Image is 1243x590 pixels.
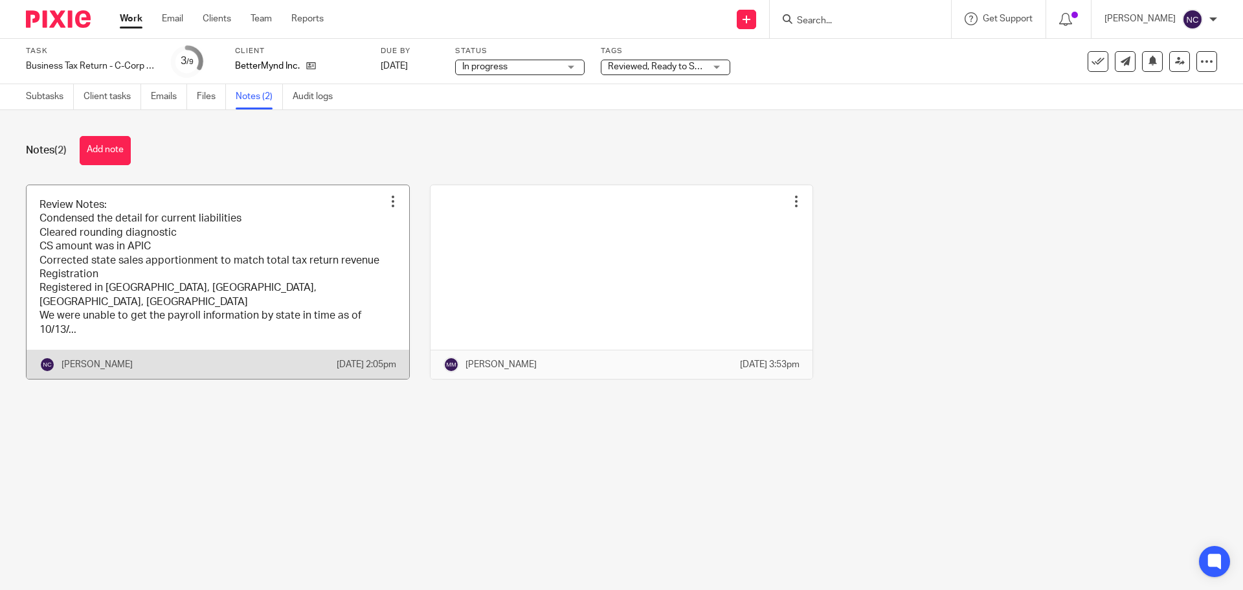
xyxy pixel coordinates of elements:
[1182,9,1203,30] img: svg%3E
[235,46,364,56] label: Client
[1104,12,1176,25] p: [PERSON_NAME]
[197,84,226,109] a: Files
[80,136,131,165] button: Add note
[235,60,300,73] p: BetterMynd Inc.
[26,144,67,157] h1: Notes
[443,357,459,372] img: svg%3E
[291,12,324,25] a: Reports
[26,60,155,73] div: Business Tax Return - C-Corp - On Extension
[151,84,187,109] a: Emails
[54,145,67,155] span: (2)
[186,58,194,65] small: /9
[608,62,724,71] span: Reviewed, Ready to Send + 2
[381,62,408,71] span: [DATE]
[84,84,141,109] a: Client tasks
[62,358,133,371] p: [PERSON_NAME]
[462,62,508,71] span: In progress
[337,358,396,371] p: [DATE] 2:05pm
[26,46,155,56] label: Task
[601,46,730,56] label: Tags
[203,12,231,25] a: Clients
[455,46,585,56] label: Status
[796,16,912,27] input: Search
[39,357,55,372] img: svg%3E
[26,84,74,109] a: Subtasks
[740,358,800,371] p: [DATE] 3:53pm
[381,46,439,56] label: Due by
[162,12,183,25] a: Email
[251,12,272,25] a: Team
[465,358,537,371] p: [PERSON_NAME]
[120,12,142,25] a: Work
[293,84,342,109] a: Audit logs
[983,14,1033,23] span: Get Support
[181,54,194,69] div: 3
[236,84,283,109] a: Notes (2)
[26,10,91,28] img: Pixie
